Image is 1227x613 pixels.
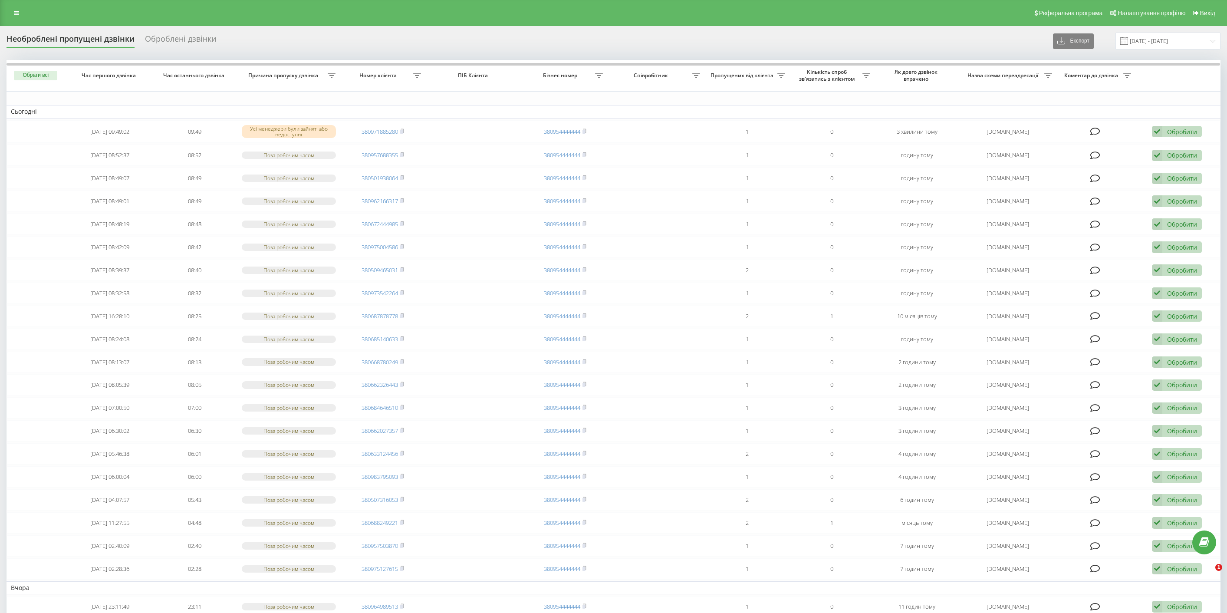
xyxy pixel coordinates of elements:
div: Поза робочим часом [242,404,336,412]
td: [DATE] 08:32:58 [67,283,152,304]
td: [DOMAIN_NAME] [960,237,1057,258]
td: 2 [704,443,789,465]
td: [DATE] 08:52:37 [67,145,152,166]
td: [DATE] 08:48:19 [67,214,152,235]
td: 1 [789,306,875,327]
div: Обробити [1167,358,1197,366]
div: Поза робочим часом [242,381,336,389]
td: [DOMAIN_NAME] [960,558,1057,580]
div: Обробити [1167,289,1197,297]
div: Обробити [1167,312,1197,320]
a: 380975004586 [362,243,398,251]
td: 0 [789,191,875,212]
a: 380954444444 [544,542,580,550]
td: 0 [789,214,875,235]
div: Обробити [1167,496,1197,504]
div: Обробити [1167,565,1197,573]
td: 08:32 [152,283,237,304]
td: 0 [789,145,875,166]
td: [DATE] 08:49:07 [67,168,152,189]
a: 380954444444 [544,496,580,504]
td: [DOMAIN_NAME] [960,214,1057,235]
td: [DATE] 02:40:09 [67,535,152,557]
div: Поза робочим часом [242,427,336,435]
a: 380507316053 [362,496,398,504]
td: Сьогодні [7,105,1220,118]
a: 380954444444 [544,450,580,458]
a: 380954444444 [544,404,580,412]
td: 1 [704,145,789,166]
a: 380688249221 [362,519,398,527]
td: 1 [704,120,789,143]
td: 0 [789,329,875,350]
a: 380954444444 [544,427,580,435]
td: 4 години тому [875,466,960,488]
div: Обробити [1167,335,1197,343]
div: Обробити [1167,542,1197,550]
a: 380672444985 [362,220,398,228]
td: 0 [789,237,875,258]
td: [DATE] 08:39:37 [67,260,152,281]
a: 380954444444 [544,312,580,320]
span: Назва схеми переадресації [964,72,1043,79]
td: [DATE] 08:05:39 [67,374,152,395]
td: [DOMAIN_NAME] [960,443,1057,465]
a: 380964989513 [362,603,398,610]
div: Поза робочим часом [242,336,336,343]
td: 0 [789,260,875,281]
td: 2 години тому [875,352,960,373]
a: 380501938064 [362,174,398,182]
div: Обробити [1167,220,1197,228]
td: 1 [704,397,789,419]
td: [DATE] 06:00:04 [67,466,152,488]
td: годину тому [875,283,960,304]
td: [DATE] 16:28:10 [67,306,152,327]
td: 2 [704,489,789,511]
a: 380954444444 [544,151,580,159]
td: 08:49 [152,168,237,189]
div: Обробити [1167,519,1197,527]
td: 05:43 [152,489,237,511]
td: 1 [704,352,789,373]
a: 380954444444 [544,289,580,297]
td: 08:42 [152,237,237,258]
td: [DOMAIN_NAME] [960,260,1057,281]
td: 08:05 [152,374,237,395]
td: 0 [789,168,875,189]
td: годину тому [875,214,960,235]
div: Обробити [1167,381,1197,389]
td: годину тому [875,145,960,166]
a: 380668780249 [362,358,398,366]
td: [DATE] 11:27:55 [67,512,152,534]
div: Поза робочим часом [242,198,336,205]
td: 08:52 [152,145,237,166]
td: 1 [704,535,789,557]
td: [DATE] 04:07:57 [67,489,152,511]
td: 4 години тому [875,443,960,465]
td: 2 [704,512,789,534]
td: 09:49 [152,120,237,143]
span: 1 [1215,564,1222,571]
td: 10 місяців тому [875,306,960,327]
a: 380687878778 [362,312,398,320]
td: 0 [789,420,875,442]
td: 0 [789,466,875,488]
a: 380954444444 [544,266,580,274]
div: Обробити [1167,427,1197,435]
td: [DOMAIN_NAME] [960,352,1057,373]
span: ПІБ Клієнта [434,72,513,79]
td: [DATE] 09:49:02 [67,120,152,143]
td: 7 годин тому [875,558,960,580]
a: 380954444444 [544,358,580,366]
div: Обробити [1167,128,1197,136]
td: 08:48 [152,214,237,235]
div: Обробити [1167,266,1197,274]
td: 1 [704,329,789,350]
td: 3 години тому [875,397,960,419]
div: Обробити [1167,243,1197,251]
a: 380954444444 [544,519,580,527]
div: Поза робочим часом [242,244,336,251]
div: Поза робочим часом [242,175,336,182]
td: годину тому [875,260,960,281]
a: 380954444444 [544,174,580,182]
